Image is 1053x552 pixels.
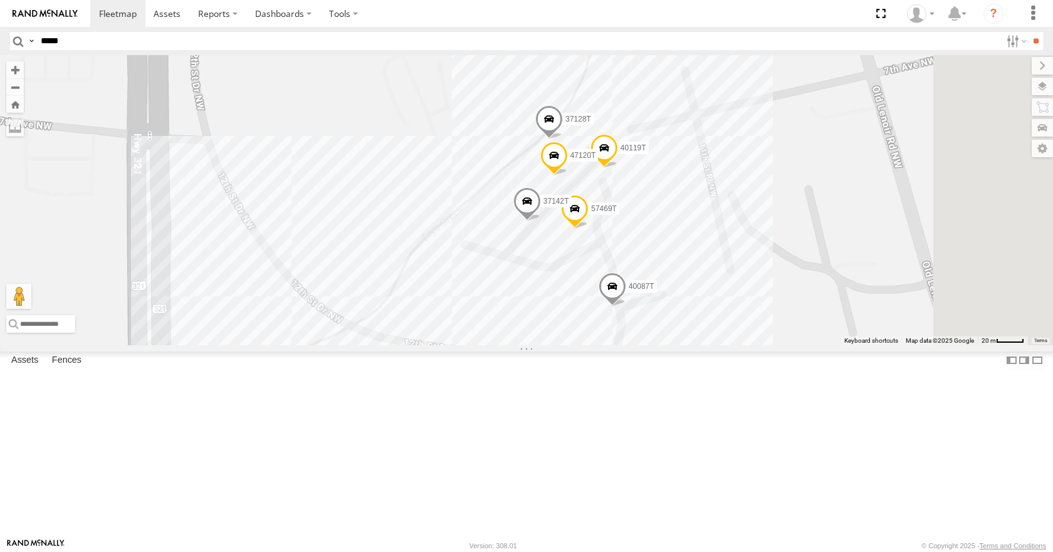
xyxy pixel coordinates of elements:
[1034,338,1047,343] a: Terms (opens in new tab)
[903,4,939,23] div: Summer Walker
[6,284,31,309] button: Drag Pegman onto the map to open Street View
[1005,352,1018,370] label: Dock Summary Table to the Left
[13,9,78,18] img: rand-logo.svg
[983,4,1003,24] i: ?
[921,542,1046,549] div: © Copyright 2025 -
[1002,32,1029,50] label: Search Filter Options
[982,337,996,344] span: 20 m
[629,282,654,291] span: 40087T
[570,151,596,160] span: 47120T
[543,197,569,206] span: 37142T
[906,337,974,344] span: Map data ©2025 Google
[6,96,24,113] button: Zoom Home
[6,78,24,96] button: Zoom out
[7,539,65,552] a: Visit our Website
[46,352,88,370] label: Fences
[469,542,517,549] div: Version: 308.01
[1031,352,1044,370] label: Hide Summary Table
[5,352,45,370] label: Assets
[980,542,1046,549] a: Terms and Conditions
[565,115,591,124] span: 37128T
[26,32,36,50] label: Search Query
[591,204,617,213] span: 57469T
[1032,140,1053,157] label: Map Settings
[6,61,24,78] button: Zoom in
[1018,352,1030,370] label: Dock Summary Table to the Right
[978,336,1028,345] button: Map Scale: 20 m per 41 pixels
[844,336,898,345] button: Keyboard shortcuts
[621,144,646,153] span: 40119T
[6,119,24,137] label: Measure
